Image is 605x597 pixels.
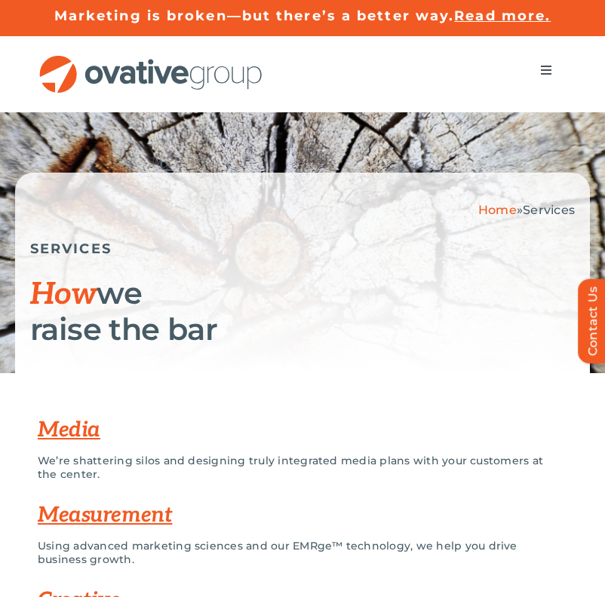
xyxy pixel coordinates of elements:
p: We’re shattering silos and designing truly integrated media plans with your customers at the center. [38,454,545,481]
a: OG_Full_horizontal_RGB [38,54,264,68]
p: Using advanced marketing sciences and our EMRge™ technology, we help you drive business growth. [38,539,567,566]
a: Marketing is broken—but there’s a better way. [54,8,455,24]
a: Home [478,203,517,217]
span: Services [523,203,575,217]
span: » [478,203,575,217]
span: How [30,277,97,313]
a: Media [38,418,100,442]
nav: Menu [525,55,567,85]
a: Measurement [38,503,172,528]
h5: SERVICES [30,240,575,257]
h1: we raise the bar [30,276,575,347]
a: Read more. [454,8,551,24]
